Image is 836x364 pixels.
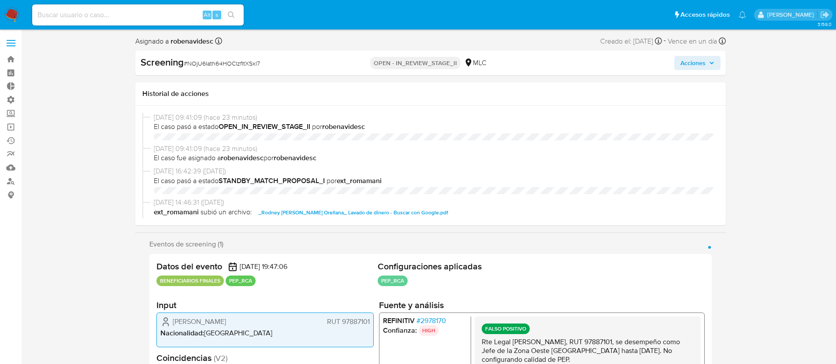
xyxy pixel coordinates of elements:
b: robenavidesc [274,153,316,163]
b: Screening [141,55,184,69]
a: Salir [820,10,829,19]
span: Vence en un día [668,37,717,46]
b: robenavidesc [322,121,365,132]
p: OPEN - IN_REVIEW_STAGE_II [370,57,461,69]
b: robenavidesc [221,153,264,163]
b: ext_romamani [154,207,199,218]
span: Acciones [680,56,706,70]
span: s [216,11,218,19]
p: rociodaniela.benavidescatalan@mercadolibre.cl [767,11,817,19]
span: [DATE] 09:41:09 (hace 23 minutos) [154,113,715,122]
span: # NOjU6Iath64HOClzfItXSxl7 [184,59,260,68]
span: El caso pasó a estado por [154,122,715,132]
b: STANDBY_MATCH_PROPOSAL_I [219,176,325,186]
button: Acciones [674,56,721,70]
button: search-icon [222,9,240,21]
b: robenavidesc [169,36,213,46]
span: El caso fue asignado a por [154,153,715,163]
span: _Rodney [PERSON_NAME] Orellana_ Lavado de dinero - Buscar con Google.pdf [258,207,448,218]
span: [DATE] 14:46:31 ([DATE]) [154,198,715,207]
span: [DATE] 09:41:09 (hace 23 minutos) [154,144,715,154]
span: - [664,35,666,47]
b: ext_romamani [337,176,382,186]
input: Buscar usuario o caso... [32,9,244,21]
span: Alt [204,11,211,19]
span: Asignado a [135,37,213,46]
span: subió un archivo: [201,207,252,218]
h1: Historial de acciones [142,89,719,98]
span: Accesos rápidos [680,10,730,19]
span: El caso pasó a estado por [154,176,715,186]
div: MLC [464,58,487,68]
div: Creado el: [DATE] [600,35,662,47]
span: [DATE] 16:42:39 ([DATE]) [154,166,715,176]
a: Notificaciones [739,11,746,18]
button: _Rodney [PERSON_NAME] Orellana_ Lavado de dinero - Buscar con Google.pdf [254,207,453,218]
b: OPEN_IN_REVIEW_STAGE_II [219,121,310,132]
